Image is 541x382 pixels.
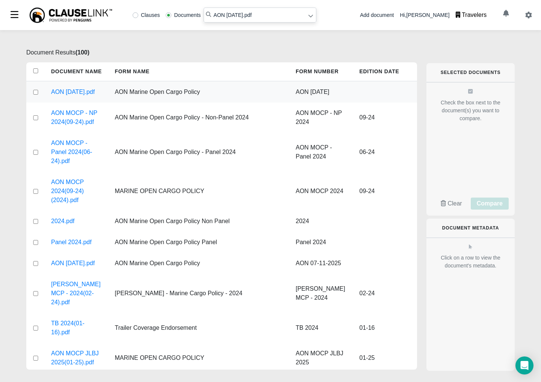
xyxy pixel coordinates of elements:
[51,259,95,268] a: AON [DATE].pdf
[109,103,290,133] div: AON Marine Open Cargo Policy - Non-Panel 2024
[109,232,290,253] div: AON Marine Open Cargo Policy Panel
[51,109,103,127] a: AON MOCP - NP 2024(09-24).pdf
[51,349,103,367] a: AON MOCP JLBJ 2025(01-25).pdf
[109,313,290,343] div: Trailer Coverage Endorsement
[51,139,103,166] a: AON MOCP - Panel 2024(06-24).pdf
[290,253,354,274] div: AON 07-11-2025
[109,172,290,211] div: MARINE OPEN CARGO POLICY
[109,62,290,81] h5: Form Name
[133,12,160,18] label: Clauses
[290,343,354,373] div: AON MOCP JLBJ 2025
[447,200,462,207] span: Clear
[51,280,103,307] a: [PERSON_NAME] MCP - 2024(02-24).pdf
[26,48,417,57] p: Document Results
[45,62,109,81] h5: Document Name
[354,62,417,81] h5: Edition Date
[166,12,201,18] label: Documents
[109,343,290,373] div: MARINE OPEN CARGO POLICY
[432,254,509,270] div: Click on a row to view the document's metadata.
[477,200,503,207] span: Compare
[354,274,417,313] div: 02-24
[438,225,503,231] h6: Document Metadata
[471,198,509,210] button: Compare
[109,253,290,274] div: AON Marine Open Cargo Policy
[354,103,417,133] div: 09-24
[432,198,470,210] button: Clear
[51,238,92,247] a: Panel 2024.pdf
[51,88,95,97] a: AON [DATE].pdf
[51,178,103,205] a: AON MOCP 2024(09-24)(2024).pdf
[354,343,417,373] div: 01-25
[290,172,354,211] div: AON MOCP 2024
[432,99,509,122] div: Check the box next to the document(s) you want to compare.
[290,313,354,343] div: TB 2024
[290,133,354,172] div: AON MOCP - Panel 2024
[290,62,354,81] h5: Form Number
[450,8,493,23] button: Travelers
[109,82,290,103] div: AON Marine Open Cargo Policy
[204,8,316,23] input: Search library...
[360,11,394,19] div: Add document
[290,103,354,133] div: AON MOCP - NP 2024
[290,232,354,253] div: Panel 2024
[109,211,290,232] div: AON Marine Open Cargo Policy Non Panel
[109,133,290,172] div: AON Marine Open Cargo Policy - Panel 2024
[438,70,503,75] h6: Selected Documents
[354,133,417,172] div: 06-24
[354,172,417,211] div: 09-24
[462,11,487,20] div: Travelers
[400,8,493,23] div: Hi, [PERSON_NAME]
[51,217,74,226] a: 2024.pdf
[290,274,354,313] div: [PERSON_NAME] MCP - 2024
[29,7,113,24] img: ClauseLink
[290,211,354,232] div: 2024
[109,274,290,313] div: Willis WOLF - Marine Cargo Policy - 2024
[51,319,103,337] a: TB 2024(01-16).pdf
[76,49,89,56] b: ( 100 )
[290,82,354,103] div: AON [DATE]
[515,356,533,374] div: Open Intercom Messenger
[354,313,417,343] div: 01-16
